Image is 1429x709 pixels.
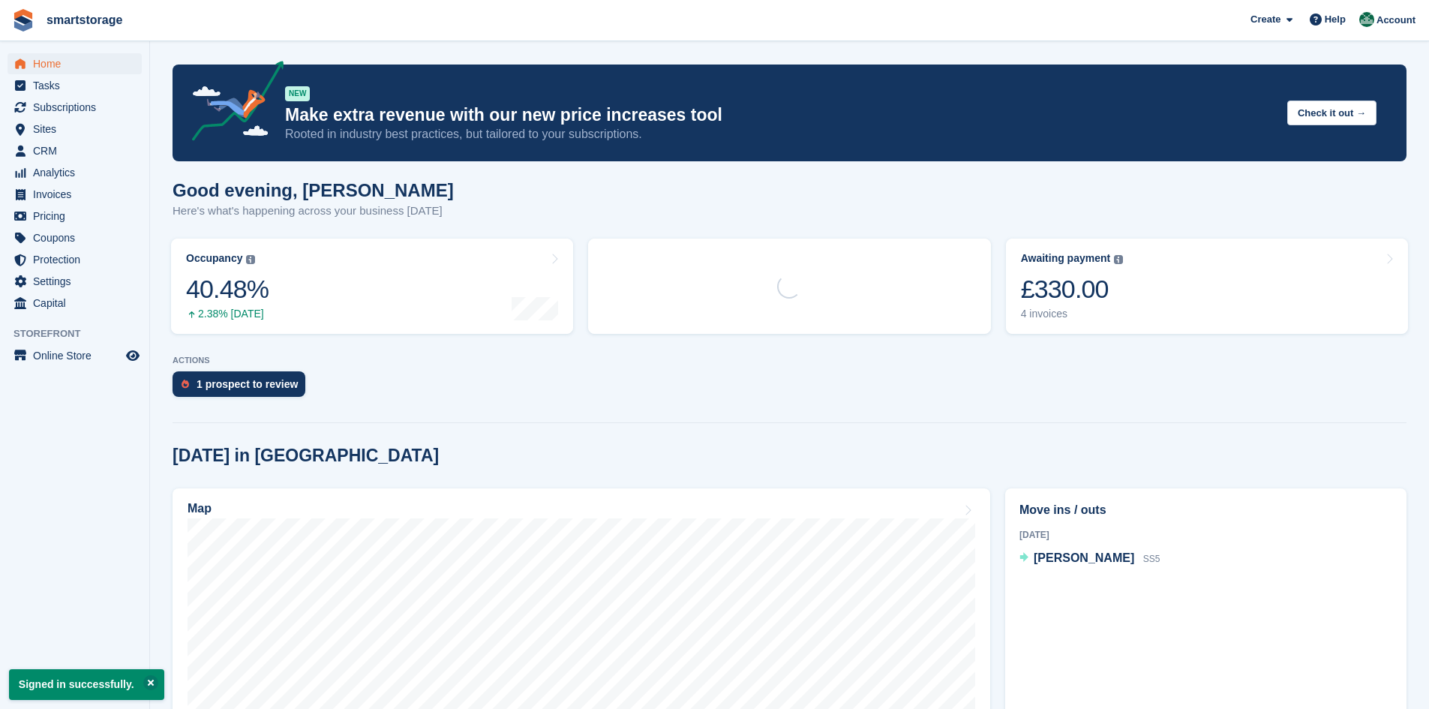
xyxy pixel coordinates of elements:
[8,97,142,118] a: menu
[285,104,1275,126] p: Make extra revenue with our new price increases tool
[33,184,123,205] span: Invoices
[8,293,142,314] a: menu
[186,308,269,320] div: 2.38% [DATE]
[8,184,142,205] a: menu
[1019,528,1392,542] div: [DATE]
[188,502,212,515] h2: Map
[12,9,35,32] img: stora-icon-8386f47178a22dfd0bd8f6a31ec36ba5ce8667c1dd55bd0f319d3a0aa187defe.svg
[33,53,123,74] span: Home
[186,252,242,265] div: Occupancy
[1021,308,1124,320] div: 4 invoices
[1019,549,1160,569] a: [PERSON_NAME] SS5
[33,162,123,183] span: Analytics
[1376,13,1415,28] span: Account
[33,206,123,227] span: Pricing
[1006,239,1408,334] a: Awaiting payment £330.00 4 invoices
[8,249,142,270] a: menu
[173,203,454,220] p: Here's what's happening across your business [DATE]
[179,61,284,146] img: price-adjustments-announcement-icon-8257ccfd72463d97f412b2fc003d46551f7dbcb40ab6d574587a9cd5c0d94...
[1114,255,1123,264] img: icon-info-grey-7440780725fd019a000dd9b08b2336e03edf1995a4989e88bcd33f0948082b44.svg
[173,371,313,404] a: 1 prospect to review
[8,206,142,227] a: menu
[33,97,123,118] span: Subscriptions
[1034,551,1134,564] span: [PERSON_NAME]
[8,119,142,140] a: menu
[173,356,1406,365] p: ACTIONS
[1143,554,1160,564] span: SS5
[124,347,142,365] a: Preview store
[1359,12,1374,27] img: Peter Britcliffe
[1250,12,1280,27] span: Create
[8,227,142,248] a: menu
[285,86,310,101] div: NEW
[8,140,142,161] a: menu
[33,345,123,366] span: Online Store
[1019,501,1392,519] h2: Move ins / outs
[1021,252,1111,265] div: Awaiting payment
[8,53,142,74] a: menu
[33,271,123,292] span: Settings
[171,239,573,334] a: Occupancy 40.48% 2.38% [DATE]
[246,255,255,264] img: icon-info-grey-7440780725fd019a000dd9b08b2336e03edf1995a4989e88bcd33f0948082b44.svg
[33,293,123,314] span: Capital
[8,345,142,366] a: menu
[285,126,1275,143] p: Rooted in industry best practices, but tailored to your subscriptions.
[33,227,123,248] span: Coupons
[8,162,142,183] a: menu
[197,378,298,390] div: 1 prospect to review
[1325,12,1346,27] span: Help
[182,380,189,389] img: prospect-51fa495bee0391a8d652442698ab0144808aea92771e9ea1ae160a38d050c398.svg
[41,8,128,32] a: smartstorage
[173,446,439,466] h2: [DATE] in [GEOGRAPHIC_DATA]
[33,75,123,96] span: Tasks
[33,119,123,140] span: Sites
[1021,274,1124,305] div: £330.00
[33,140,123,161] span: CRM
[14,326,149,341] span: Storefront
[9,669,164,700] p: Signed in successfully.
[173,180,454,200] h1: Good evening, [PERSON_NAME]
[8,271,142,292] a: menu
[186,274,269,305] div: 40.48%
[8,75,142,96] a: menu
[33,249,123,270] span: Protection
[1287,101,1376,125] button: Check it out →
